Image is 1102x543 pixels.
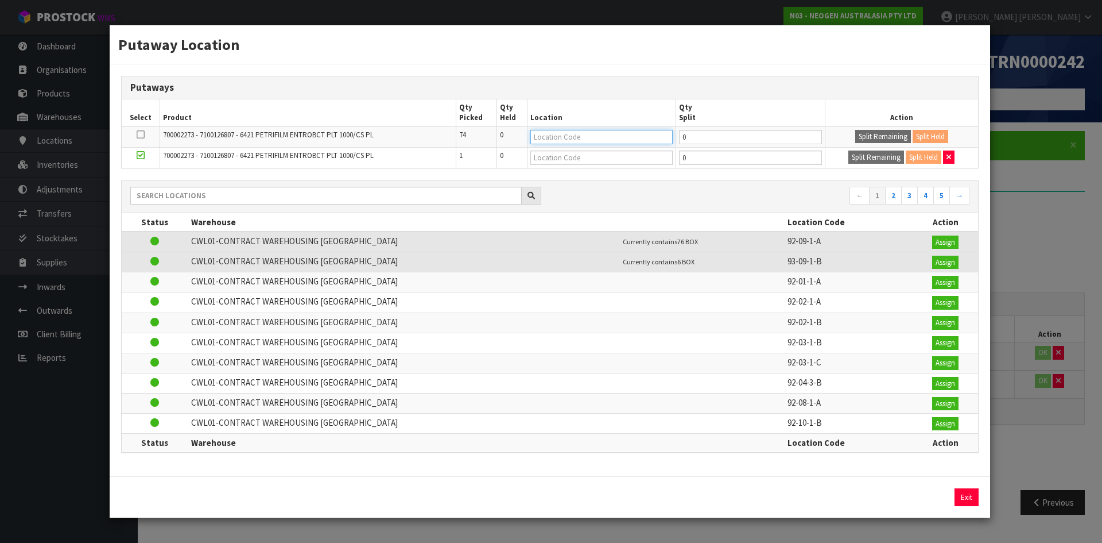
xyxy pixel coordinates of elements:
[785,232,913,252] td: 92-09-1-A
[623,237,698,246] small: Currently contains
[785,213,913,232] th: Location Code
[785,333,913,353] td: 92-03-1-B
[849,187,870,205] a: ←
[932,336,959,350] button: Assign
[913,130,948,144] button: Split Held
[932,377,959,391] button: Assign
[130,187,522,205] input: Search locations
[160,99,456,126] th: Product
[677,237,698,246] span: 76 BOX
[623,257,694,266] small: Currently contains
[122,434,188,452] th: Status
[122,213,188,232] th: Status
[163,151,374,160] span: 700002273 - 7100126807 - 6421 PETRIFILM ENTROBCT PLT 1000/CS PL
[530,130,673,144] input: Location Code
[949,187,969,205] a: →
[954,488,979,507] button: Exit
[679,151,821,165] input: Qty Putaway
[677,257,694,266] span: 6 BOX
[459,130,466,140] span: 74
[188,333,620,353] td: CWL01-CONTRACT WAREHOUSING [GEOGRAPHIC_DATA]
[496,99,527,126] th: Qty Held
[932,236,959,249] button: Assign
[785,434,913,452] th: Location Code
[188,292,620,313] td: CWL01-CONTRACT WAREHOUSING [GEOGRAPHIC_DATA]
[188,373,620,393] td: CWL01-CONTRACT WAREHOUSING [GEOGRAPHIC_DATA]
[932,276,959,290] button: Assign
[917,187,934,205] a: 4
[500,130,503,140] span: 0
[130,82,969,93] h3: Putaways
[188,272,620,292] td: CWL01-CONTRACT WAREHOUSING [GEOGRAPHIC_DATA]
[932,296,959,310] button: Assign
[188,252,620,272] td: CWL01-CONTRACT WAREHOUSING [GEOGRAPHIC_DATA]
[785,414,913,434] td: 92-10-1-B
[785,252,913,272] td: 93-09-1-B
[913,434,978,452] th: Action
[906,151,941,164] button: Split Held
[913,213,978,232] th: Action
[785,292,913,313] td: 92-02-1-A
[785,272,913,292] td: 92-01-1-A
[932,356,959,370] button: Assign
[785,313,913,333] td: 92-02-1-B
[785,373,913,393] td: 92-04-3-B
[885,187,902,205] a: 2
[188,232,620,252] td: CWL01-CONTRACT WAREHOUSING [GEOGRAPHIC_DATA]
[188,213,620,232] th: Warehouse
[188,353,620,373] td: CWL01-CONTRACT WAREHOUSING [GEOGRAPHIC_DATA]
[527,99,676,126] th: Location
[933,187,950,205] a: 5
[848,151,904,164] button: Split Remaining
[188,434,620,452] th: Warehouse
[855,130,911,144] button: Split Remaining
[459,151,463,160] span: 1
[118,34,981,55] h3: Putaway Location
[785,394,913,414] td: 92-08-1-A
[122,99,160,126] th: Select
[901,187,918,205] a: 3
[932,397,959,411] button: Assign
[932,316,959,330] button: Assign
[785,353,913,373] td: 92-03-1-C
[500,151,503,160] span: 0
[932,417,959,431] button: Assign
[530,151,673,165] input: Location Code
[456,99,496,126] th: Qty Picked
[188,414,620,434] td: CWL01-CONTRACT WAREHOUSING [GEOGRAPHIC_DATA]
[869,187,886,205] a: 1
[163,130,374,140] span: 700002273 - 7100126807 - 6421 PETRIFILM ENTROBCT PLT 1000/CS PL
[932,256,959,269] button: Assign
[188,394,620,414] td: CWL01-CONTRACT WAREHOUSING [GEOGRAPHIC_DATA]
[825,99,978,126] th: Action
[676,99,825,126] th: Qty Split
[558,187,969,207] nav: Page navigation
[188,313,620,333] td: CWL01-CONTRACT WAREHOUSING [GEOGRAPHIC_DATA]
[679,130,821,144] input: Qty Putaway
